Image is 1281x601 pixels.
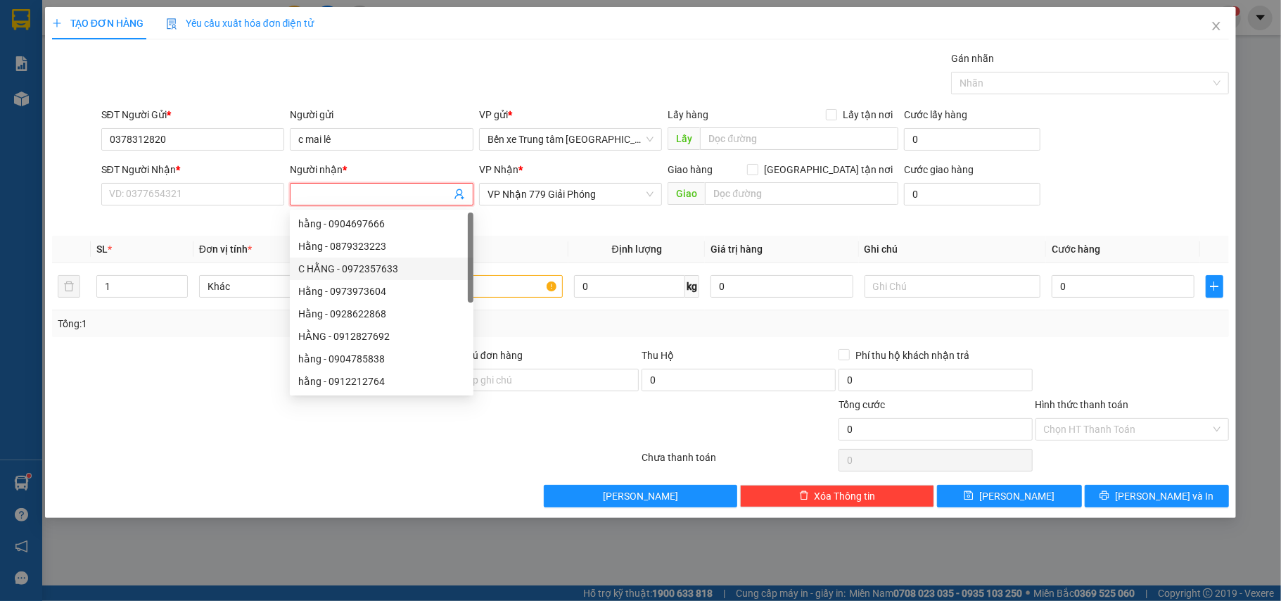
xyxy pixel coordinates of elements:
span: VP Nhận [479,164,518,175]
span: Định lượng [612,243,662,255]
div: Chưa thanh toán [640,450,837,474]
span: Bến xe Trung tâm Lào Cai [487,129,654,150]
input: Dọc đường [705,182,898,205]
div: C HẰNG - 0972357633 [290,258,473,280]
span: SL [96,243,108,255]
div: Người gửi [290,107,473,122]
button: printer[PERSON_NAME] và In [1085,485,1230,507]
span: Giao [668,182,705,205]
button: delete [58,275,80,298]
span: plus [1206,281,1223,292]
div: hằng - 0904785838 [290,348,473,370]
img: icon [166,18,177,30]
input: Dọc đường [700,127,898,150]
span: Yêu cầu xuất hóa đơn điện tử [166,18,314,29]
span: Phí thu hộ khách nhận trả [850,348,975,363]
button: Close [1197,7,1236,46]
span: Đơn vị tính [199,243,252,255]
span: Cước hàng [1052,243,1100,255]
button: plus [1206,275,1224,298]
span: TẠO ĐƠN HÀNG [52,18,144,29]
div: VP gửi [479,107,663,122]
input: VD: Bàn, Ghế [387,275,563,298]
div: Người nhận [290,162,473,177]
span: [GEOGRAPHIC_DATA] tận nơi [758,162,898,177]
div: SĐT Người Gửi [101,107,285,122]
input: Ghi Chú [865,275,1041,298]
div: HẰNG - 0912827692 [298,329,465,344]
span: [PERSON_NAME] [603,488,678,504]
button: [PERSON_NAME] [544,485,738,507]
span: printer [1100,491,1109,502]
div: hằng - 0904697666 [290,213,473,235]
span: Thu Hộ [642,350,674,361]
span: Giao hàng [668,164,713,175]
div: Tổng: 1 [58,316,495,331]
button: save[PERSON_NAME] [937,485,1082,507]
span: Xóa Thông tin [815,488,876,504]
input: 0 [710,275,853,298]
span: [PERSON_NAME] [979,488,1054,504]
div: Hằng - 0928622868 [298,306,465,322]
span: VP Nhận 779 Giải Phóng [487,184,654,205]
div: Hằng - 0879323223 [290,235,473,258]
div: hằng - 0904697666 [298,216,465,232]
input: Cước lấy hàng [904,128,1040,151]
span: kg [685,275,699,298]
div: Tên không hợp lệ [290,207,473,223]
label: Cước giao hàng [904,164,974,175]
div: SĐT Người Nhận [101,162,285,177]
div: hằng - 0904785838 [298,351,465,367]
th: Ghi chú [859,236,1047,263]
div: C HẰNG - 0972357633 [298,261,465,277]
label: Gán nhãn [951,53,994,64]
span: Lấy tận nơi [837,107,898,122]
span: [PERSON_NAME] và In [1115,488,1213,504]
label: Hình thức thanh toán [1035,399,1129,410]
span: Lấy [668,127,700,150]
div: hằng - 0912212764 [298,374,465,389]
span: Lấy hàng [668,109,708,120]
span: close [1211,20,1222,32]
span: Tổng cước [839,399,885,410]
span: Giá trị hàng [710,243,763,255]
span: user-add [454,189,465,200]
div: Hằng - 0879323223 [298,239,465,254]
span: save [964,491,974,502]
input: Cước giao hàng [904,183,1040,205]
div: HẰNG - 0912827692 [290,325,473,348]
label: Ghi chú đơn hàng [445,350,523,361]
input: Ghi chú đơn hàng [445,369,639,391]
div: Hằng - 0973973604 [290,280,473,303]
div: Hằng - 0973973604 [298,284,465,299]
label: Cước lấy hàng [904,109,967,120]
div: hằng - 0912212764 [290,370,473,393]
span: delete [799,491,809,502]
button: deleteXóa Thông tin [740,485,934,507]
span: Khác [208,276,367,297]
div: Hằng - 0928622868 [290,303,473,325]
span: plus [52,18,62,28]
